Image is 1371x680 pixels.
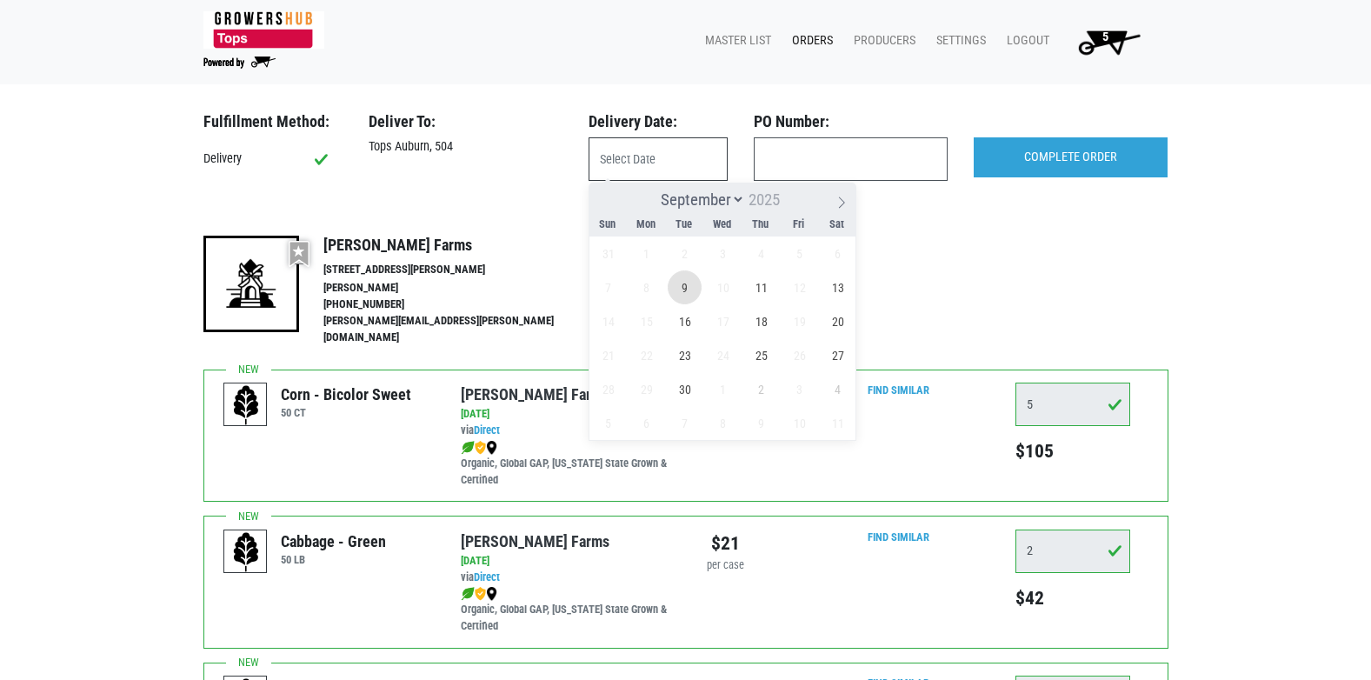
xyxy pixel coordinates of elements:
img: 19-7441ae2ccb79c876ff41c34f3bd0da69.png [203,236,299,331]
span: September 25, 2025 [744,338,778,372]
img: placeholder-variety-43d6402dacf2d531de610a020419775a.svg [224,383,268,427]
img: safety-e55c860ca8c00a9c171001a62a92dabd.png [475,587,486,601]
img: Powered by Big Wheelbarrow [203,57,276,69]
span: September 13, 2025 [821,270,855,304]
div: Cabbage - Green [281,530,386,553]
div: Organic, Global GAP, [US_STATE] State Grown & Certified [461,439,672,489]
span: September 26, 2025 [782,338,816,372]
div: $21 [699,530,752,557]
h5: $105 [1015,440,1130,463]
span: October 5, 2025 [591,406,625,440]
span: September 6, 2025 [821,237,855,270]
img: Cart [1070,24,1148,59]
img: 279edf242af8f9d49a69d9d2afa010fb.png [203,11,324,49]
span: September 7, 2025 [591,270,625,304]
a: [PERSON_NAME] Farms [461,385,609,403]
span: 5 [1102,30,1108,44]
span: Fri [780,219,818,230]
h6: 50 CT [281,406,411,419]
input: COMPLETE ORDER [974,137,1168,177]
span: September 28, 2025 [591,372,625,406]
span: September 12, 2025 [782,270,816,304]
a: Direct [474,570,500,583]
span: September 3, 2025 [706,237,740,270]
span: September 20, 2025 [821,304,855,338]
span: Thu [742,219,780,230]
h3: Delivery Date: [589,112,728,131]
div: Tops Auburn, 504 [356,137,576,157]
a: Orders [778,24,840,57]
div: [DATE] [461,406,672,423]
input: Qty [1015,530,1130,573]
span: Sun [589,219,627,230]
h6: 50 LB [281,553,386,566]
span: October 2, 2025 [744,372,778,406]
span: September 11, 2025 [744,270,778,304]
span: October 6, 2025 [629,406,663,440]
span: September 4, 2025 [744,237,778,270]
img: map_marker-0e94453035b3232a4d21701695807de9.png [486,441,497,455]
img: leaf-e5c59151409436ccce96b2ca1b28e03c.png [461,587,475,601]
span: October 3, 2025 [782,372,816,406]
div: via [461,423,672,439]
h3: Deliver To: [369,112,562,131]
span: September 5, 2025 [782,237,816,270]
div: Corn - Bicolor Sweet [281,383,411,406]
li: [PERSON_NAME][EMAIL_ADDRESS][PERSON_NAME][DOMAIN_NAME] [323,313,591,346]
div: [DATE] [461,553,672,570]
select: Month [653,189,745,210]
span: September 24, 2025 [706,338,740,372]
span: October 7, 2025 [668,406,702,440]
li: [PHONE_NUMBER] [323,297,591,313]
img: leaf-e5c59151409436ccce96b2ca1b28e03c.png [461,441,475,455]
div: per case [699,557,752,574]
span: September 23, 2025 [668,338,702,372]
span: September 18, 2025 [744,304,778,338]
span: Tue [665,219,703,230]
span: September 9, 2025 [668,270,702,304]
span: Sat [818,219,856,230]
h3: Fulfillment Method: [203,112,343,131]
span: September 8, 2025 [629,270,663,304]
a: 5 [1056,24,1155,59]
span: September 16, 2025 [668,304,702,338]
img: placeholder-variety-43d6402dacf2d531de610a020419775a.svg [224,530,268,574]
h3: PO Number: [754,112,948,131]
span: October 1, 2025 [706,372,740,406]
h4: [PERSON_NAME] Farms [323,236,591,255]
a: Settings [922,24,993,57]
span: October 8, 2025 [706,406,740,440]
span: September 15, 2025 [629,304,663,338]
span: Wed [703,219,742,230]
span: September 10, 2025 [706,270,740,304]
span: September 22, 2025 [629,338,663,372]
span: September 17, 2025 [706,304,740,338]
span: October 11, 2025 [821,406,855,440]
div: Organic, Global GAP, [US_STATE] State Grown & Certified [461,585,672,635]
span: October 10, 2025 [782,406,816,440]
span: August 31, 2025 [591,237,625,270]
span: September 29, 2025 [629,372,663,406]
a: Producers [840,24,922,57]
a: Find Similar [868,383,929,397]
li: [PERSON_NAME] [323,280,591,297]
span: October 4, 2025 [821,372,855,406]
img: safety-e55c860ca8c00a9c171001a62a92dabd.png [475,441,486,455]
a: Find Similar [868,530,929,543]
a: [PERSON_NAME] Farms [461,532,609,550]
span: September 14, 2025 [591,304,625,338]
span: September 1, 2025 [629,237,663,270]
span: September 2, 2025 [668,237,702,270]
span: September 30, 2025 [668,372,702,406]
span: September 27, 2025 [821,338,855,372]
li: [STREET_ADDRESS][PERSON_NAME] [323,262,591,278]
span: October 9, 2025 [744,406,778,440]
a: Master List [691,24,778,57]
span: September 21, 2025 [591,338,625,372]
input: Qty [1015,383,1130,426]
a: Logout [993,24,1056,57]
img: map_marker-0e94453035b3232a4d21701695807de9.png [486,587,497,601]
span: September 19, 2025 [782,304,816,338]
input: Select Date [589,137,728,181]
a: Direct [474,423,500,437]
